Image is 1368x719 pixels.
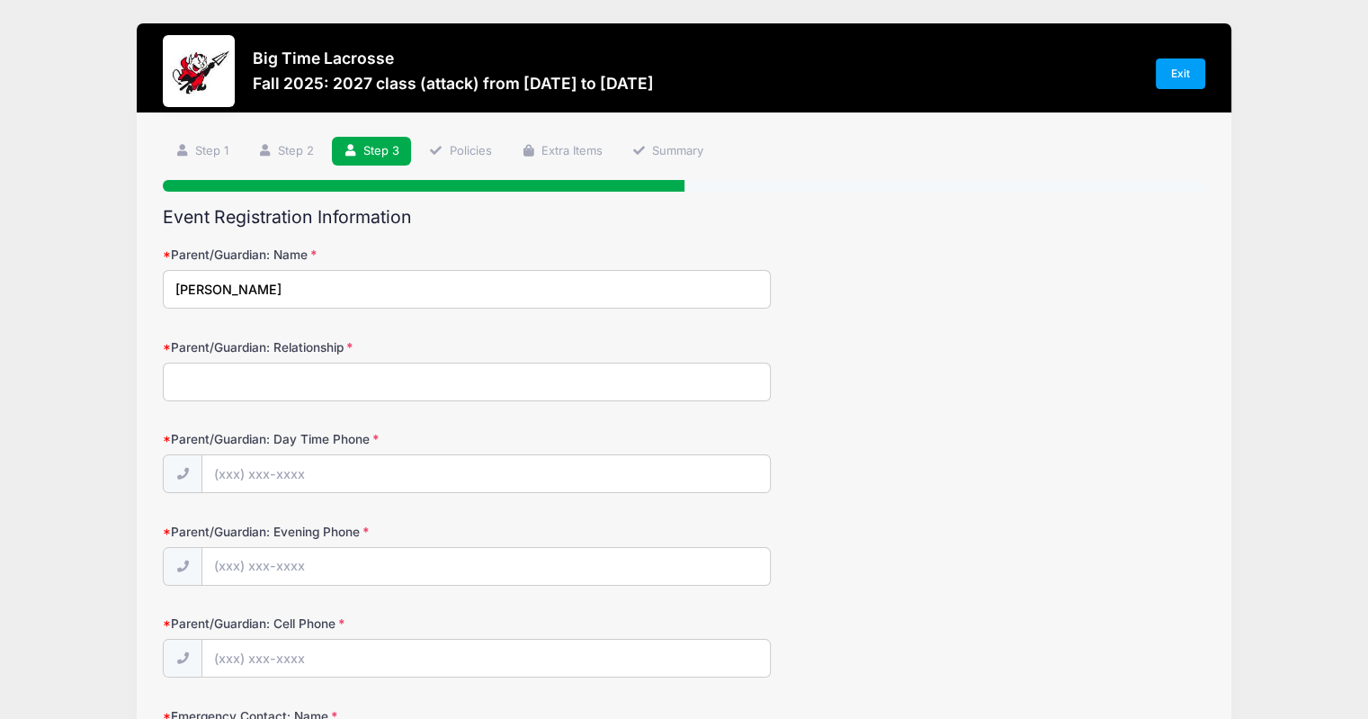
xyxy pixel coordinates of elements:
a: Step 3 [332,137,412,166]
label: Parent/Guardian: Evening Phone [163,523,510,541]
label: Parent/Guardian: Name [163,246,510,264]
input: (xxx) xxx-xxxx [201,454,771,493]
h3: Fall 2025: 2027 class (attack) from [DATE] to [DATE] [253,74,654,93]
a: Step 2 [246,137,326,166]
label: Parent/Guardian: Cell Phone [163,615,510,633]
label: Parent/Guardian: Day Time Phone [163,430,510,448]
label: Parent/Guardian: Relationship [163,338,510,356]
input: (xxx) xxx-xxxx [201,547,771,586]
a: Extra Items [509,137,614,166]
input: (xxx) xxx-xxxx [201,639,771,678]
a: Policies [417,137,504,166]
h2: Event Registration Information [163,207,1205,228]
a: Summary [620,137,715,166]
a: Step 1 [163,137,240,166]
h3: Big Time Lacrosse [253,49,654,67]
a: Exit [1156,58,1206,89]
